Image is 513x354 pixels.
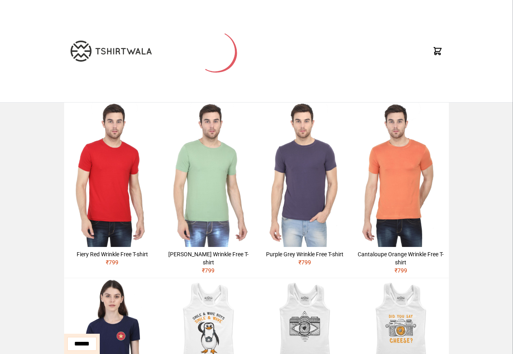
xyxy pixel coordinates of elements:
a: Cantaloupe Orange Wrinkle Free T-shirt₹799 [353,103,449,278]
span: ₹ 799 [395,267,407,274]
span: ₹ 799 [202,267,215,274]
div: Purple Grey Wrinkle Free T-shirt [260,250,350,258]
img: 4M6A2241.jpg [353,103,449,247]
img: 4M6A2168.jpg [257,103,353,247]
img: 4M6A2211.jpg [160,103,256,247]
a: [PERSON_NAME] Wrinkle Free T-shirt₹799 [160,103,256,278]
span: ₹ 799 [106,259,118,266]
a: Fiery Red Wrinkle Free T-shirt₹799 [64,103,160,270]
img: TW-LOGO-400-104.png [71,41,152,62]
img: 4M6A2225.jpg [64,103,160,247]
a: Purple Grey Wrinkle Free T-shirt₹799 [257,103,353,270]
div: Cantaloupe Orange Wrinkle Free T-shirt [356,250,446,266]
div: Fiery Red Wrinkle Free T-shirt [67,250,157,258]
div: [PERSON_NAME] Wrinkle Free T-shirt [163,250,253,266]
span: ₹ 799 [298,259,311,266]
